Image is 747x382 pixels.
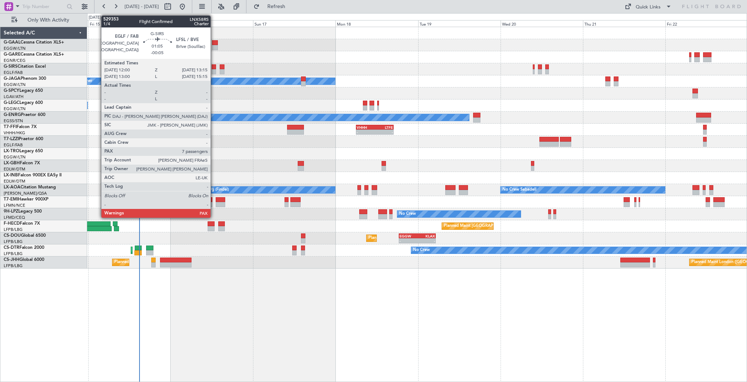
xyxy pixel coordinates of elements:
[417,234,435,238] div: KLAX
[357,125,375,130] div: VHHH
[4,64,46,69] a: G-SIRSCitation Excel
[261,4,292,9] span: Refresh
[4,239,23,244] a: LFPB/LBG
[413,245,430,256] div: No Crew
[399,234,417,238] div: EGGW
[4,258,44,262] a: CS-JHHGlobal 6000
[4,46,26,51] a: EGGW/LTN
[4,76,21,81] span: G-JAGA
[444,221,559,232] div: Planned Maint [GEOGRAPHIC_DATA] ([GEOGRAPHIC_DATA])
[152,209,169,220] div: No Crew
[4,233,21,238] span: CS-DOU
[171,20,253,27] div: Sat 16
[501,20,583,27] div: Wed 20
[8,14,79,26] button: Only With Activity
[22,1,64,12] input: Trip Number
[4,149,43,153] a: LX-TROLegacy 650
[4,203,25,208] a: LFMN/NCE
[4,52,21,57] span: G-GARE
[4,161,40,165] a: LX-GBHFalcon 7X
[357,130,375,134] div: -
[4,113,21,117] span: G-ENRG
[375,125,393,130] div: LTFE
[4,118,23,124] a: EGSS/STN
[172,112,185,123] div: Owner
[4,130,25,136] a: VHHH/HKG
[124,3,159,10] span: [DATE] - [DATE]
[4,246,19,250] span: CS-DTR
[399,209,416,220] div: No Crew
[80,76,92,87] div: Owner
[583,20,665,27] div: Thu 21
[4,52,64,57] a: G-GARECessna Citation XLS+
[636,4,661,11] div: Quick Links
[4,227,23,232] a: LFPB/LBG
[4,89,19,93] span: G-SPCY
[4,191,47,196] a: [PERSON_NAME]/QSA
[4,101,19,105] span: G-LEGC
[375,130,393,134] div: -
[4,149,19,153] span: LX-TRO
[88,20,171,27] div: Fri 15
[4,215,25,220] a: LFMD/CEQ
[4,221,20,226] span: F-HECD
[368,233,484,244] div: Planned Maint [GEOGRAPHIC_DATA] ([GEOGRAPHIC_DATA])
[114,257,230,268] div: Planned Maint [GEOGRAPHIC_DATA] ([GEOGRAPHIC_DATA])
[335,20,418,27] div: Mon 18
[4,125,37,129] a: T7-FFIFalcon 7X
[4,179,25,184] a: EDLW/DTM
[417,239,435,243] div: -
[19,18,77,23] span: Only With Activity
[4,89,43,93] a: G-SPCYLegacy 650
[172,184,229,195] div: No Crew Luxembourg (Findel)
[4,58,26,63] a: EGNR/CEG
[4,40,64,45] a: G-GAALCessna Citation XLS+
[502,184,536,195] div: No Crew Sabadell
[4,263,23,269] a: LFPB/LBG
[4,221,40,226] a: F-HECDFalcon 7X
[4,106,26,112] a: EGGW/LTN
[4,137,19,141] span: T7-LZZI
[4,142,23,148] a: EGLF/FAB
[4,258,19,262] span: CS-JHH
[418,20,501,27] div: Tue 19
[4,209,18,214] span: 9H-LPZ
[4,70,23,75] a: EGLF/FAB
[4,154,26,160] a: EGGW/LTN
[399,239,417,243] div: -
[4,185,56,190] a: LX-AOACitation Mustang
[4,161,20,165] span: LX-GBH
[4,113,45,117] a: G-ENRGPraetor 600
[4,233,46,238] a: CS-DOUGlobal 6500
[4,185,21,190] span: LX-AOA
[4,40,21,45] span: G-GAAL
[4,166,25,172] a: EDLW/DTM
[89,15,101,21] div: [DATE]
[4,197,48,202] a: T7-EMIHawker 900XP
[4,246,44,250] a: CS-DTRFalcon 2000
[4,173,18,177] span: LX-INB
[4,251,23,256] a: LFPB/LBG
[4,94,23,100] a: LGAV/ATH
[4,197,18,202] span: T7-EMI
[4,137,43,141] a: T7-LZZIPraetor 600
[4,64,18,69] span: G-SIRS
[4,125,16,129] span: T7-FFI
[4,101,43,105] a: G-LEGCLegacy 600
[4,209,42,214] a: 9H-LPZLegacy 500
[621,1,675,12] button: Quick Links
[4,82,26,87] a: EGGW/LTN
[250,1,294,12] button: Refresh
[4,76,46,81] a: G-JAGAPhenom 300
[4,173,62,177] a: LX-INBFalcon 900EX EASy II
[253,20,335,27] div: Sun 17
